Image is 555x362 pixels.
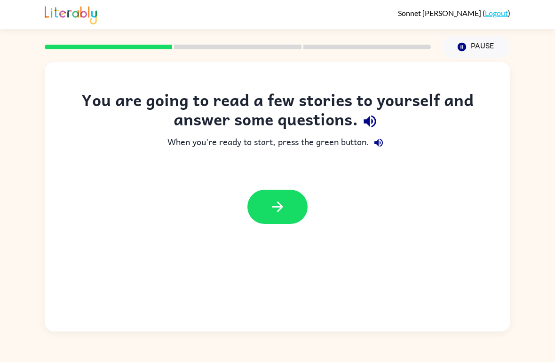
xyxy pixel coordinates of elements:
span: Sonnet [PERSON_NAME] [398,8,483,17]
div: When you're ready to start, press the green button. [63,133,492,152]
div: You are going to read a few stories to yourself and answer some questions. [63,90,492,133]
div: ( ) [398,8,510,17]
button: Pause [442,36,510,58]
a: Logout [485,8,508,17]
img: Literably [45,4,97,24]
